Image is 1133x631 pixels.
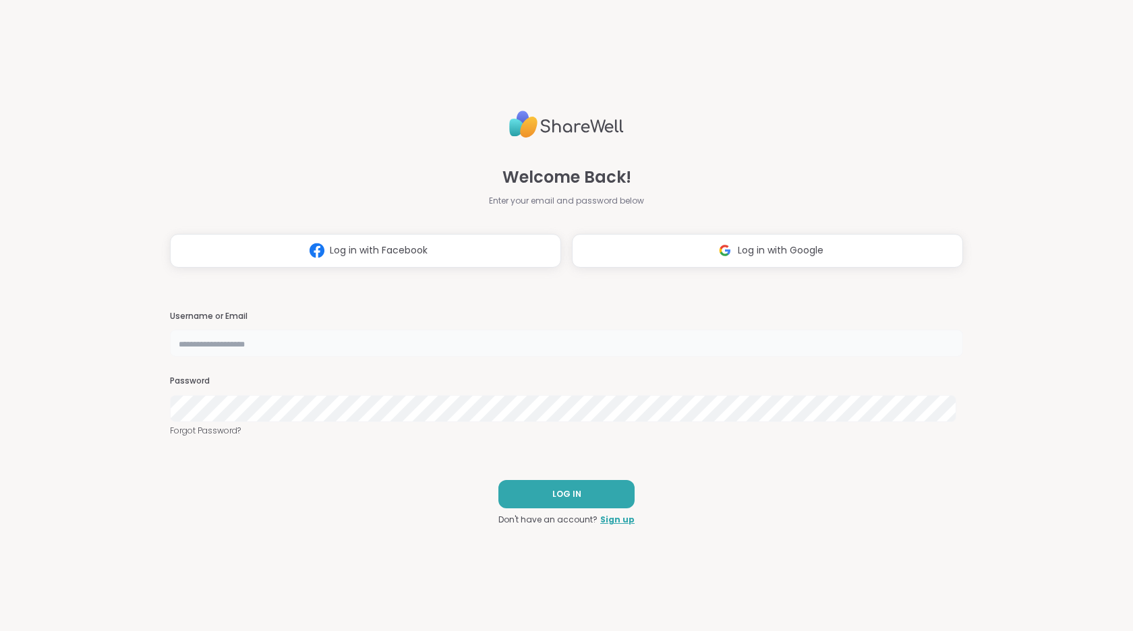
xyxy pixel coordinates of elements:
[509,105,624,144] img: ShareWell Logo
[552,488,581,500] span: LOG IN
[498,480,635,508] button: LOG IN
[170,311,963,322] h3: Username or Email
[738,243,823,258] span: Log in with Google
[572,234,963,268] button: Log in with Google
[330,243,428,258] span: Log in with Facebook
[712,238,738,263] img: ShareWell Logomark
[170,234,561,268] button: Log in with Facebook
[600,514,635,526] a: Sign up
[498,514,598,526] span: Don't have an account?
[170,425,963,437] a: Forgot Password?
[170,375,963,387] h3: Password
[489,195,644,207] span: Enter your email and password below
[304,238,330,263] img: ShareWell Logomark
[502,165,631,189] span: Welcome Back!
